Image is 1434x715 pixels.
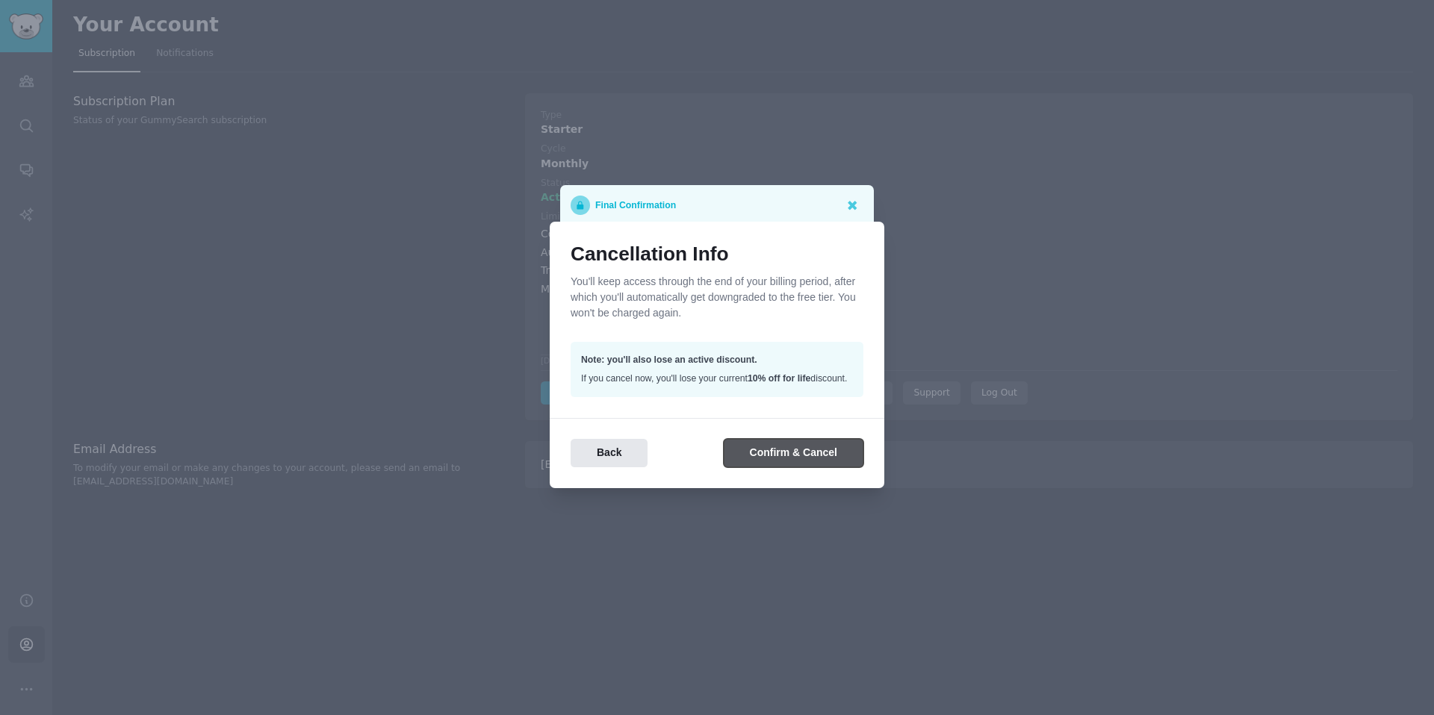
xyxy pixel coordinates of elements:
span: 10% off for life [748,373,810,384]
button: Back [571,439,648,468]
div: If you cancel now, you'll lose your current discount. [571,342,863,397]
h1: Cancellation Info [571,243,863,266]
p: You'll keep access through the end of your billing period, after which you'll automatically get d... [571,274,863,321]
p: Final Confirmation [595,196,676,215]
p: Note: you'll also lose an active discount. [581,352,853,368]
button: Confirm & Cancel [724,439,863,468]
